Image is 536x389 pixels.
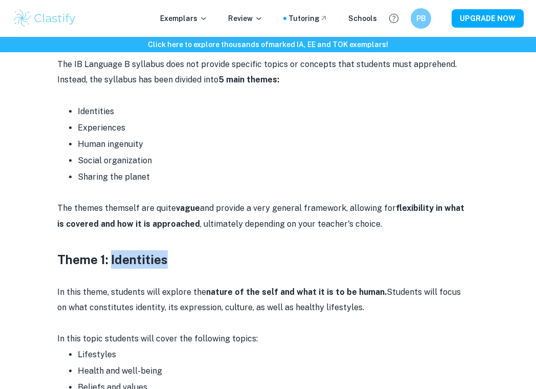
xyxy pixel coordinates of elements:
[385,10,403,27] button: Help and Feedback
[206,287,387,297] strong: nature of the self and what it is to be human.
[78,169,466,185] li: Sharing the planet
[160,13,208,24] p: Exemplars
[57,57,466,88] p: The IB Language B syllabus does not provide specific topics or concepts that students must appreh...
[57,285,466,316] p: In this theme, students will explore the Students will focus on what constitutes identity, its ex...
[57,201,466,232] p: The themes themself are quite and provide a very general framework, allowing for , ultimately dep...
[78,153,466,169] li: Social organization
[78,103,466,120] li: Identities
[78,120,466,136] li: Experiences
[452,9,524,28] button: UPGRADE NOW
[57,203,464,228] strong: flexibility in what is covered and how it is approached
[288,13,328,24] a: Tutoring
[415,13,427,24] h6: PB
[176,203,200,213] strong: vague
[218,75,279,84] strong: 5 main themes:
[411,8,431,29] button: PB
[78,136,466,153] li: Human ingenuity
[57,331,466,347] p: In this topic students will cover the following topics:
[78,363,466,379] li: Health and well-being
[78,347,466,363] li: Lifestyles
[348,13,377,24] a: Schools
[228,13,263,24] p: Review
[12,8,77,29] img: Clastify logo
[2,39,534,50] h6: Click here to explore thousands of marked IA, EE and TOK exemplars !
[57,250,466,269] h3: Theme 1: Identities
